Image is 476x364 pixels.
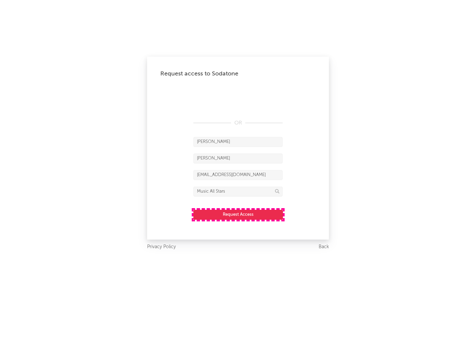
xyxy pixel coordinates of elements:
div: Request access to Sodatone [160,70,316,78]
input: First Name [193,137,283,147]
input: Email [193,170,283,180]
input: Last Name [193,154,283,163]
div: OR [193,119,283,127]
input: Division [193,187,283,197]
a: Back [319,243,329,251]
a: Privacy Policy [147,243,176,251]
button: Request Access [193,210,283,220]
